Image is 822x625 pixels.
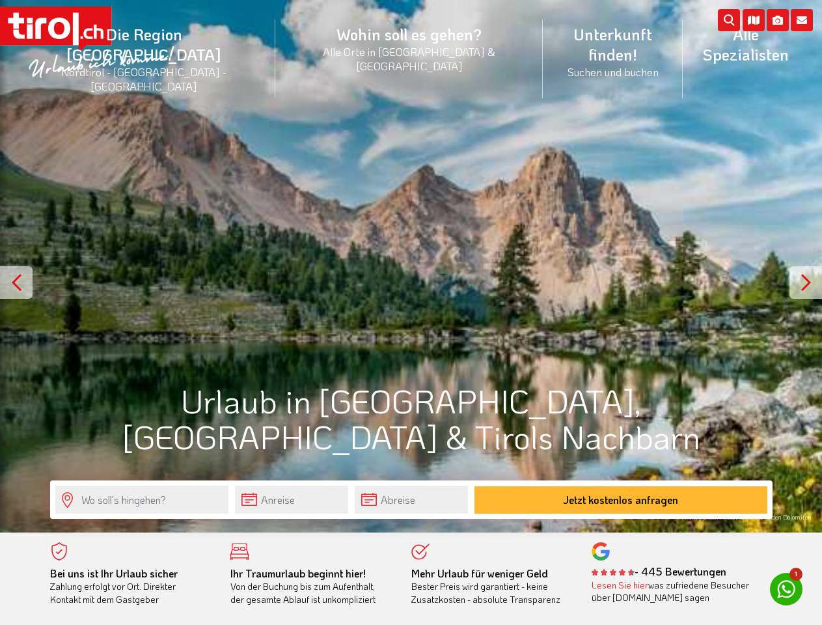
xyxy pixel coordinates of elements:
div: Zahlung erfolgt vor Ort. Direkter Kontakt mit dem Gastgeber [50,567,212,606]
b: Bei uns ist Ihr Urlaub sicher [50,566,178,580]
small: Suchen und buchen [558,64,666,79]
i: Karte öffnen [743,9,765,31]
small: Nordtirol - [GEOGRAPHIC_DATA] - [GEOGRAPHIC_DATA] [29,64,260,93]
input: Abreise [355,486,468,514]
a: Unterkunft finden!Suchen und buchen [543,10,682,93]
a: Lesen Sie hier [592,579,648,591]
button: Jetzt kostenlos anfragen [474,486,767,514]
small: Alle Orte in [GEOGRAPHIC_DATA] & [GEOGRAPHIC_DATA] [291,44,528,73]
div: was zufriedene Besucher über [DOMAIN_NAME] sagen [592,579,753,604]
input: Anreise [235,486,348,514]
a: Die Region [GEOGRAPHIC_DATA]Nordtirol - [GEOGRAPHIC_DATA] - [GEOGRAPHIC_DATA] [13,10,275,108]
b: - 445 Bewertungen [592,564,726,578]
b: Mehr Urlaub für weniger Geld [411,566,548,580]
i: Fotogalerie [767,9,789,31]
div: Bester Preis wird garantiert - keine Zusatzkosten - absolute Transparenz [411,567,573,606]
a: Wohin soll es gehen?Alle Orte in [GEOGRAPHIC_DATA] & [GEOGRAPHIC_DATA] [275,10,543,87]
span: 1 [789,568,802,581]
input: Wo soll's hingehen? [55,486,228,514]
div: Von der Buchung bis zum Aufenthalt, der gesamte Ablauf ist unkompliziert [230,567,392,606]
i: Kontakt [791,9,813,31]
a: Alle Spezialisten [683,10,809,79]
b: Ihr Traumurlaub beginnt hier! [230,566,366,580]
a: 1 [770,573,802,605]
